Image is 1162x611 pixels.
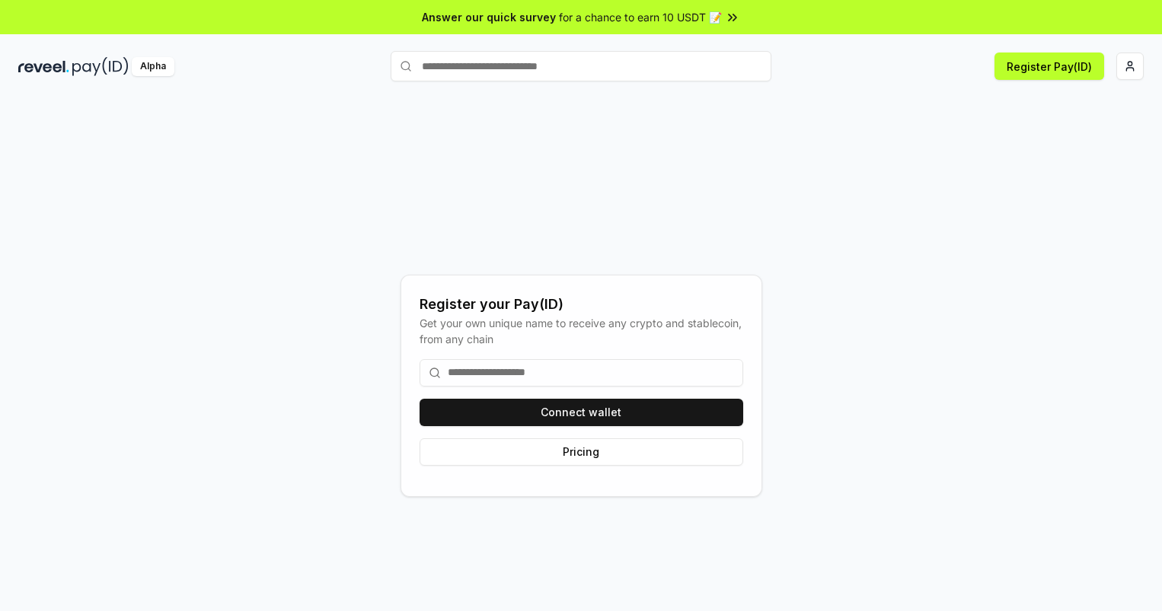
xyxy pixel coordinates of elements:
span: Answer our quick survey [422,9,556,25]
img: reveel_dark [18,57,69,76]
div: Register your Pay(ID) [420,294,743,315]
button: Connect wallet [420,399,743,426]
div: Get your own unique name to receive any crypto and stablecoin, from any chain [420,315,743,347]
span: for a chance to earn 10 USDT 📝 [559,9,722,25]
button: Pricing [420,438,743,466]
img: pay_id [72,57,129,76]
button: Register Pay(ID) [994,53,1104,80]
div: Alpha [132,57,174,76]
